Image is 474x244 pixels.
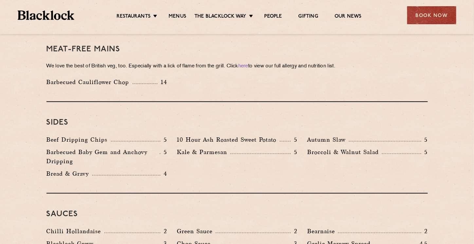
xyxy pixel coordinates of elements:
[299,13,318,21] a: Gifting
[46,78,133,87] p: Barbecued Cauliflower Chop
[157,78,167,86] p: 14
[264,13,282,21] a: People
[177,227,216,236] p: Green Sauce
[307,135,349,144] p: Autumn Slaw
[46,118,428,127] h3: Sides
[407,6,456,24] div: Book Now
[46,135,111,144] p: Beef Dripping Chips
[307,227,338,236] p: Bearnaise
[291,135,297,144] p: 5
[46,148,160,166] p: Barbecued Baby Gem and Anchovy Dripping
[46,169,92,178] p: Bread & Gravy
[335,13,362,21] a: Our News
[307,148,382,157] p: Broccoli & Walnut Salad
[177,135,280,144] p: 10 Hour Ash Roasted Sweet Potato
[177,148,230,157] p: Kale & Parmesan
[160,227,167,235] p: 2
[160,169,167,178] p: 4
[46,45,428,54] h3: Meat-Free mains
[291,148,297,156] p: 5
[291,227,297,235] p: 2
[117,13,151,21] a: Restaurants
[421,148,428,156] p: 5
[421,227,428,235] p: 2
[169,13,186,21] a: Menus
[46,227,104,236] p: Chilli Hollandaise
[421,135,428,144] p: 5
[160,148,167,156] p: 5
[238,64,248,69] a: here
[160,135,167,144] p: 5
[46,210,428,218] h3: Sauces
[194,13,246,21] a: The Blacklock Way
[18,10,74,20] img: BL_Textured_Logo-footer-cropped.svg
[46,62,428,71] p: We love the best of British veg, too. Especially with a lick of flame from the grill. Click to vi...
